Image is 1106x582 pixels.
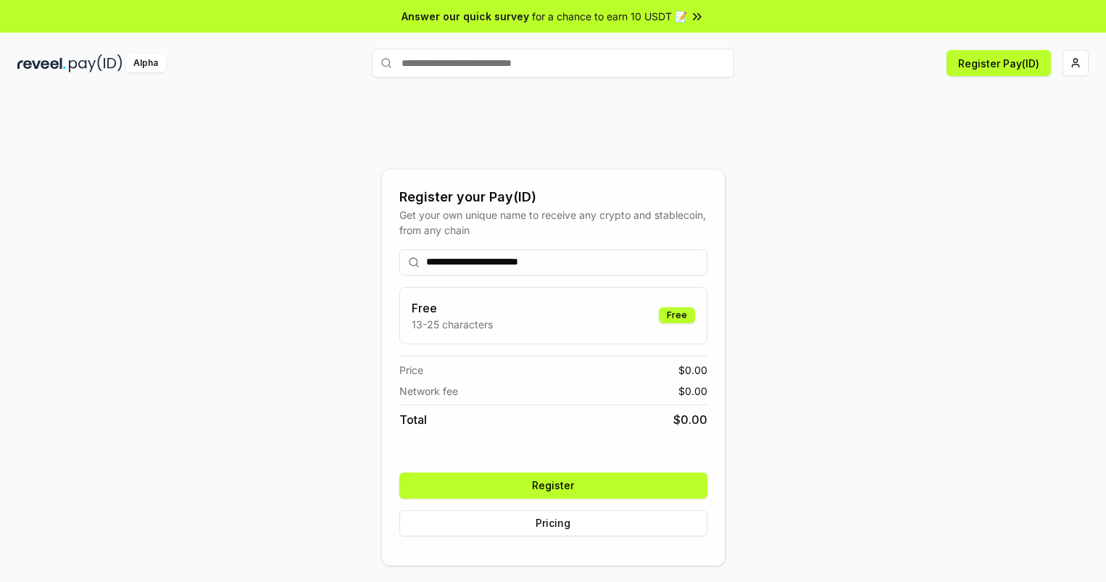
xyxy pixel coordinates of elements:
[399,187,707,207] div: Register your Pay(ID)
[532,9,687,24] span: for a chance to earn 10 USDT 📝
[399,411,427,428] span: Total
[399,362,423,378] span: Price
[947,50,1051,76] button: Register Pay(ID)
[678,383,707,399] span: $ 0.00
[69,54,122,72] img: pay_id
[412,299,493,317] h3: Free
[402,9,529,24] span: Answer our quick survey
[399,383,458,399] span: Network fee
[399,510,707,536] button: Pricing
[659,307,695,323] div: Free
[678,362,707,378] span: $ 0.00
[412,317,493,332] p: 13-25 characters
[17,54,66,72] img: reveel_dark
[399,207,707,238] div: Get your own unique name to receive any crypto and stablecoin, from any chain
[125,54,166,72] div: Alpha
[399,473,707,499] button: Register
[673,411,707,428] span: $ 0.00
